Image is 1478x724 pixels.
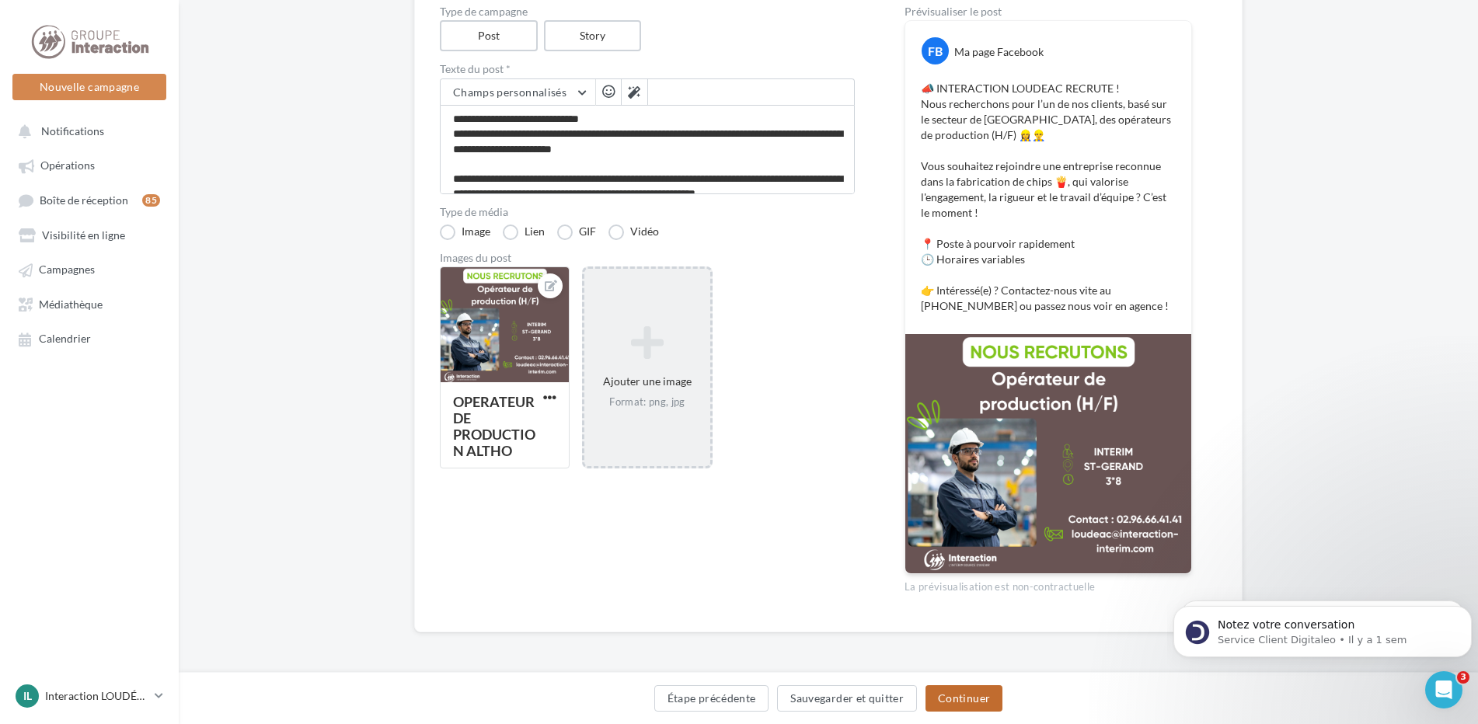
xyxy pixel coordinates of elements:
button: Sauvegarder et quitter [777,685,917,712]
div: Prévisualiser le post [905,6,1192,17]
p: Interaction LOUDÉAC [45,688,148,704]
span: Visibilité en ligne [42,228,125,242]
span: Notifications [41,124,104,137]
div: Images du post [440,252,855,263]
span: 3 [1457,671,1469,684]
label: Vidéo [608,225,659,240]
span: Médiathèque [39,298,103,311]
p: 📣 INTERACTION LOUDEAC RECRUTE ! Nous recherchons pour l’un de nos clients, basé sur le secteur de... [921,81,1176,314]
button: Continuer [925,685,1002,712]
a: Visibilité en ligne [9,221,169,249]
span: Opérations [40,159,95,172]
a: Campagnes [9,255,169,283]
iframe: Intercom live chat [1425,671,1462,708]
label: Image [440,225,490,240]
a: Médiathèque [9,290,169,318]
a: IL Interaction LOUDÉAC [12,681,166,711]
label: Type de média [440,207,855,218]
div: 85 [142,194,160,207]
button: Champs personnalisés [441,79,595,106]
a: Opérations [9,151,169,179]
button: Nouvelle campagne [12,74,166,100]
label: GIF [557,225,596,240]
span: Boîte de réception [40,193,128,207]
div: FB [922,37,949,64]
div: Ma page Facebook [954,44,1044,60]
div: La prévisualisation est non-contractuelle [905,574,1192,594]
span: IL [23,688,32,704]
iframe: Intercom notifications message [1167,573,1478,682]
label: Type de campagne [440,6,855,17]
label: Texte du post * [440,64,855,75]
span: Campagnes [39,263,95,277]
div: OPERATEUR DE PRODUCTION ALTHO [453,393,535,459]
button: Notifications [9,117,163,144]
label: Story [544,20,642,51]
label: Lien [503,225,545,240]
a: Calendrier [9,324,169,352]
span: Champs personnalisés [453,85,566,99]
button: Étape précédente [654,685,769,712]
a: Boîte de réception85 [9,186,169,214]
label: Post [440,20,538,51]
span: Calendrier [39,332,91,346]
